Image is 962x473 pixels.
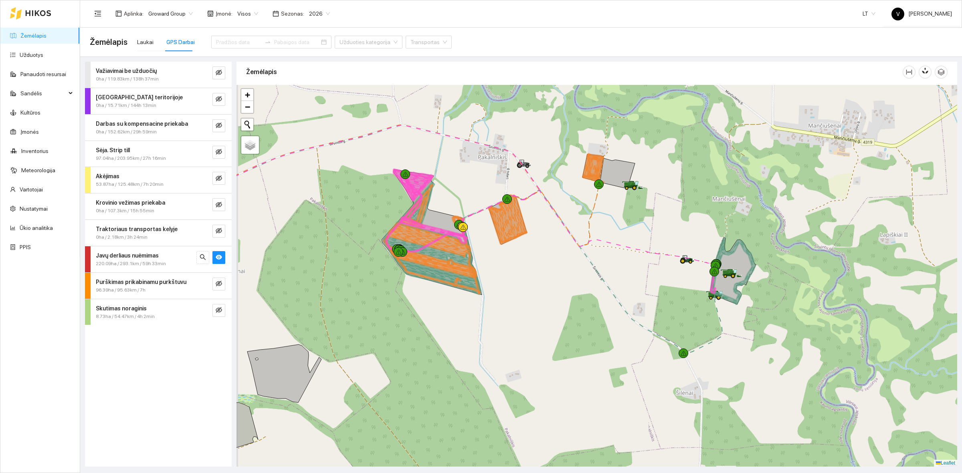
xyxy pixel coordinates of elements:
span: [PERSON_NAME] [891,10,952,17]
strong: Purškimas prikabinamu purkštuvu [96,279,186,285]
span: to [265,39,271,45]
button: menu-fold [90,6,106,22]
a: PPIS [20,244,31,250]
button: column-width [903,66,916,78]
a: Meteorologija [21,167,55,173]
span: 2026 [309,8,330,20]
span: layout [115,10,122,17]
span: 220.09ha / 293.1km / 59h 33min [96,260,166,268]
span: 53.87ha / 125.48km / 7h 20min [96,181,164,188]
strong: Krovinio vežimas priekaba [96,199,165,206]
span: eye-invisible [216,96,222,103]
span: 0ha / 2.18km / 3h 24min [96,233,148,241]
strong: Akėjimas [96,173,119,179]
div: Laukai [137,38,154,46]
span: eye-invisible [216,280,222,288]
button: search [196,251,209,264]
span: Sandėlis [20,85,66,101]
a: Žemėlapis [20,32,46,39]
span: eye-invisible [216,307,222,314]
span: Visos [237,8,258,20]
strong: Sėja. Strip till [96,147,130,153]
span: 97.04ha / 203.95km / 27h 16min [96,155,166,162]
strong: Skutimas noraginis [96,305,147,312]
a: Panaudoti resursai [20,71,66,77]
button: Initiate a new search [241,119,253,131]
button: eye-invisible [212,304,225,317]
span: Aplinka : [124,9,143,18]
div: Traktoriaus transportas kelyje0ha / 2.18km / 3h 24mineye-invisible [85,220,232,246]
span: 8.73ha / 54.47km / 4h 2min [96,313,155,320]
button: eye-invisible [212,278,225,290]
span: − [245,102,250,112]
strong: Javų derliaus nuėmimas [96,252,159,259]
span: Sezonas : [281,9,304,18]
span: eye-invisible [216,227,222,235]
button: eye-invisible [212,66,225,79]
a: Zoom out [241,101,253,113]
input: Pradžios data [216,38,261,46]
input: Pabaigos data [274,38,319,46]
span: 0ha / 152.62km / 29h 59min [96,128,157,136]
span: eye-invisible [216,122,222,130]
a: Vartotojai [20,186,43,193]
span: V [896,8,900,20]
span: eye [216,254,222,262]
a: Ūkio analitika [20,225,53,231]
a: Įmonės [20,129,39,135]
strong: Traktoriaus transportas kelyje [96,226,178,232]
a: Užduotys [20,52,43,58]
strong: Darbas su kompensacine priekaba [96,121,188,127]
div: Purškimas prikabinamu purkštuvu96.39ha / 95.63km / 7heye-invisible [85,273,232,299]
span: 0ha / 119.83km / 138h 37min [96,75,159,83]
span: eye-invisible [216,201,222,209]
span: 96.39ha / 95.63km / 7h [96,286,146,294]
span: calendar [273,10,279,17]
span: eye-invisible [216,69,222,77]
button: eye-invisible [212,146,225,159]
span: + [245,90,250,100]
div: GPS Darbai [166,38,195,46]
div: [GEOGRAPHIC_DATA] teritorijoje0ha / 15.71km / 144h 13mineye-invisible [85,88,232,114]
span: LT [863,8,875,20]
a: Layers [241,136,259,154]
span: eye-invisible [216,149,222,156]
a: Kultūros [20,109,40,116]
span: Groward Group [148,8,193,20]
span: Žemėlapis [90,36,127,48]
a: Inventorius [21,148,49,154]
button: eye-invisible [212,225,225,238]
span: 0ha / 15.71km / 144h 13min [96,102,156,109]
a: Leaflet [936,460,955,466]
button: eye-invisible [212,198,225,211]
button: eye-invisible [212,119,225,132]
span: Įmonė : [216,9,232,18]
a: Zoom in [241,89,253,101]
span: column-width [903,69,915,75]
div: Darbas su kompensacine priekaba0ha / 152.62km / 29h 59mineye-invisible [85,115,232,141]
a: Nustatymai [20,205,48,212]
span: eye-invisible [216,175,222,183]
span: search [200,254,206,262]
div: Sėja. Strip till97.04ha / 203.95km / 27h 16mineye-invisible [85,141,232,167]
span: 0ha / 107.3km / 15h 55min [96,207,154,215]
div: Akėjimas53.87ha / 125.48km / 7h 20mineye-invisible [85,167,232,193]
strong: Važiavimai be užduočių [96,68,157,74]
div: Važiavimai be užduočių0ha / 119.83km / 138h 37mineye-invisible [85,62,232,88]
span: shop [207,10,214,17]
strong: [GEOGRAPHIC_DATA] teritorijoje [96,94,183,101]
div: Skutimas noraginis8.73ha / 54.47km / 4h 2mineye-invisible [85,299,232,325]
span: menu-fold [94,10,101,17]
div: Žemėlapis [246,60,903,83]
button: eye [212,251,225,264]
div: Javų derliaus nuėmimas220.09ha / 293.1km / 59h 33minsearcheye [85,246,232,272]
button: eye-invisible [212,172,225,185]
div: Krovinio vežimas priekaba0ha / 107.3km / 15h 55mineye-invisible [85,193,232,219]
button: eye-invisible [212,93,225,106]
span: swap-right [265,39,271,45]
